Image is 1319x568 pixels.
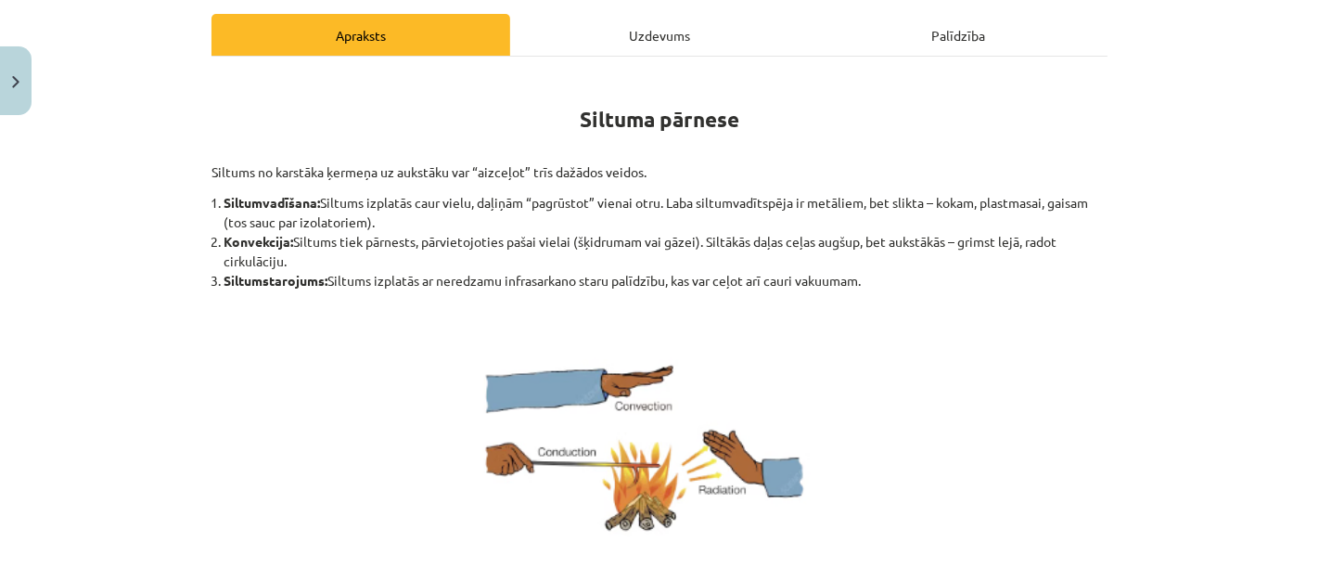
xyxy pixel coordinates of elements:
div: Palīdzība [809,14,1108,56]
strong: Siltuma pārnese [580,106,739,133]
li: Siltums izplatās caur vielu, daļiņām “pagrūstot” vienai otru. Laba siltumvadītspēja ir metāliem, ... [224,193,1108,232]
b: Konvekcija: [224,233,293,250]
li: Siltums tiek pārnests, pārvietojoties pašai vielai (šķidrumam vai gāzei). Siltākās daļas ceļas au... [224,232,1108,271]
div: Uzdevums [510,14,809,56]
p: Siltums no karstāka ķermeņa uz aukstāku var “aizceļot” trīs dažādos veidos. [211,162,1108,182]
div: Apraksts [211,14,510,56]
b: Siltumvadīšana: [224,194,320,211]
li: Siltums izplatās ar neredzamu infrasarkano staru palīdzību, kas var ceļot arī cauri vakuumam. [224,271,1108,290]
img: icon-close-lesson-0947bae3869378f0d4975bcd49f059093ad1ed9edebbc8119c70593378902aed.svg [12,76,19,88]
b: Siltumstarojums: [224,272,327,289]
